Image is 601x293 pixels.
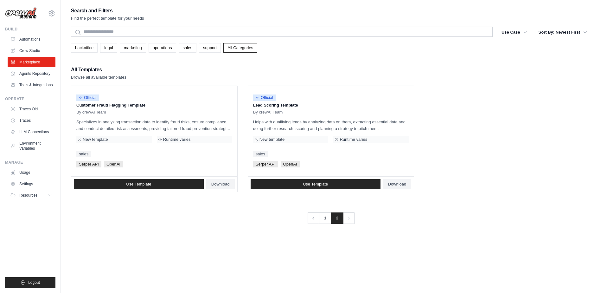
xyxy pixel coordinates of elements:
[76,94,99,101] span: Official
[340,137,367,142] span: Runtime varies
[253,161,278,167] span: Serper API
[71,15,144,22] p: Find the perfect template for your needs
[5,7,37,20] img: Logo
[126,182,151,187] span: Use Template
[120,43,146,53] a: marketing
[19,193,37,198] span: Resources
[281,161,300,167] span: OpenAI
[199,43,221,53] a: support
[535,27,591,38] button: Sort By: Newest First
[251,179,380,189] a: Use Template
[253,119,409,132] p: Helps with qualifying leads by analyzing data on them, extracting essential data and doing furthe...
[388,182,406,187] span: Download
[331,212,343,224] span: 2
[8,104,55,114] a: Traces Old
[8,167,55,178] a: Usage
[8,138,55,153] a: Environment Variables
[259,137,285,142] span: New template
[383,179,412,189] a: Download
[253,102,409,108] p: Lead Scoring Template
[303,182,328,187] span: Use Template
[163,137,191,142] span: Runtime varies
[76,110,106,115] span: By crewAI Team
[8,57,55,67] a: Marketplace
[319,212,331,224] a: 1
[71,6,144,15] h2: Search and Filters
[8,34,55,44] a: Automations
[307,212,355,224] nav: Pagination
[253,94,276,101] span: Official
[8,190,55,200] button: Resources
[28,280,40,285] span: Logout
[149,43,176,53] a: operations
[5,96,55,101] div: Operate
[83,137,108,142] span: New template
[5,160,55,165] div: Manage
[71,43,98,53] a: backoffice
[206,179,235,189] a: Download
[71,65,126,74] h2: All Templates
[5,27,55,32] div: Build
[8,179,55,189] a: Settings
[8,115,55,126] a: Traces
[253,110,283,115] span: By crewAI Team
[76,119,232,132] p: Specializes in analyzing transaction data to identify fraud risks, ensure compliance, and conduct...
[8,46,55,56] a: Crew Studio
[100,43,117,53] a: legal
[253,151,268,157] a: sales
[498,27,531,38] button: Use Case
[76,102,232,108] p: Customer Fraud Flagging Template
[8,80,55,90] a: Tools & Integrations
[8,68,55,79] a: Agents Repository
[76,161,101,167] span: Serper API
[179,43,196,53] a: sales
[211,182,230,187] span: Download
[74,179,204,189] a: Use Template
[71,74,126,81] p: Browse all available templates
[223,43,257,53] a: All Categories
[104,161,123,167] span: OpenAI
[5,277,55,288] button: Logout
[76,151,91,157] a: sales
[8,127,55,137] a: LLM Connections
